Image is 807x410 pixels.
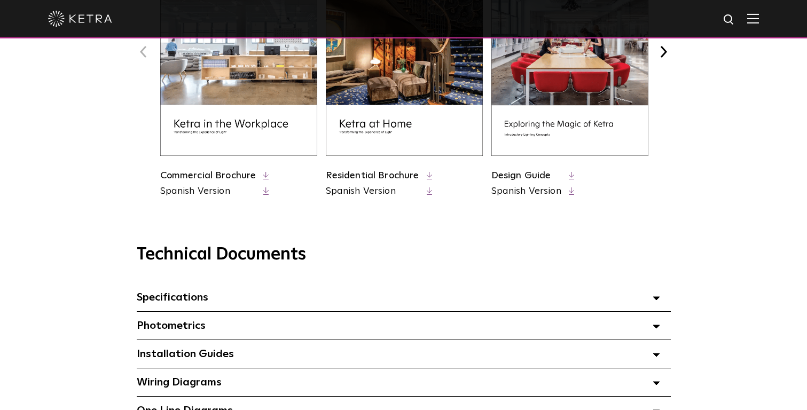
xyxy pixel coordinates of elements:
h3: Technical Documents [137,245,671,265]
a: Spanish Version [160,185,256,198]
span: Specifications [137,292,208,303]
span: Wiring Diagrams [137,377,222,388]
img: Hamburger%20Nav.svg [747,13,759,23]
img: ketra-logo-2019-white [48,11,112,27]
a: Residential Brochure [326,171,419,180]
a: Design Guide [491,171,551,180]
button: Next [657,45,671,59]
span: Installation Guides [137,349,234,359]
a: Spanish Version [491,185,561,198]
a: Spanish Version [326,185,419,198]
img: search icon [723,13,736,27]
a: Commercial Brochure [160,171,256,180]
button: Previous [137,45,151,59]
span: Photometrics [137,320,206,331]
